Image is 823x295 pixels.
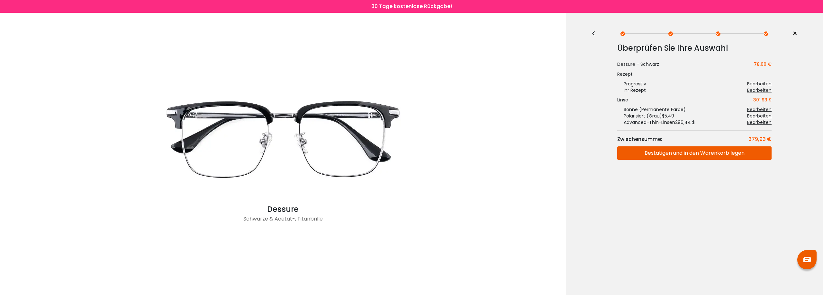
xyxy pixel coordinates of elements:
font: Dessure - Schwarz [617,61,659,67]
font: < [592,28,596,39]
font: Linse [617,97,628,103]
font: Bearbeiten [747,119,772,126]
font: Bestätigen und in den Warenkorb legen [645,149,745,157]
img: Chat [803,257,811,262]
font: Grau [649,113,660,119]
font: Überprüfen Sie Ihre Auswahl [617,43,728,53]
font: Bearbeiten [747,87,772,93]
font: Bearbeiten [747,106,772,113]
font: Bearbeiten [747,113,772,119]
font: Sonne (Permanente Farbe) [624,106,686,113]
font: 78,00 € [754,61,772,67]
img: Schwarze Dessure - Acetat, Titanbrille [154,75,411,204]
font: ) [660,113,662,119]
font: × [792,28,797,39]
font: Advanced-Thin-Linsen [624,119,675,126]
button: Bestätigen und in den Warenkorb legen [617,146,772,160]
font: Bearbeiten [747,81,772,87]
font: Zwischensumme: [617,135,662,143]
font: Polarisiert ( [624,113,649,119]
font: Rezept [617,71,633,77]
font: $5.49 [662,113,674,119]
font: 296,44 $ [675,119,695,126]
a: × [788,29,797,39]
font: Dessure [267,204,299,214]
font: Progressiv [624,81,646,87]
font: Ihr Rezept [624,87,646,93]
font: 30 Tage kostenlose Rückgabe! [371,3,452,10]
font: 301,93 $ [753,97,772,103]
font: Schwarze & Acetat-, Titanbrille [243,215,323,222]
font: 379,93 € [748,135,772,143]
